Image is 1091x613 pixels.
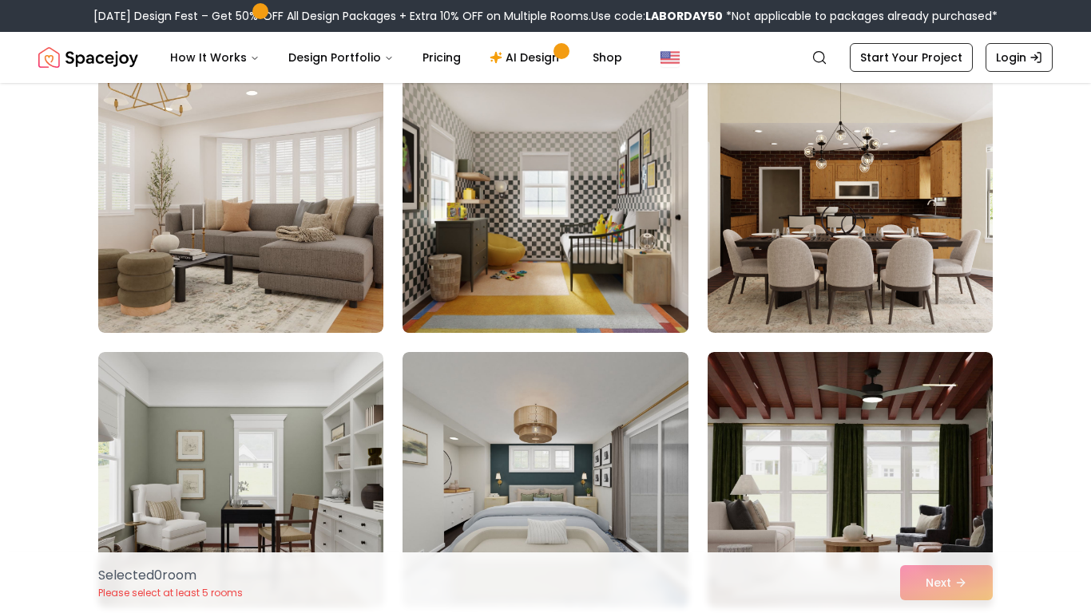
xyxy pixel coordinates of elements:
[661,48,680,67] img: United States
[395,71,695,339] img: Room room-68
[98,77,383,333] img: Room room-67
[591,8,723,24] span: Use code:
[850,43,973,72] a: Start Your Project
[98,587,243,599] p: Please select at least 5 rooms
[38,42,138,73] img: Spacejoy Logo
[708,77,993,333] img: Room room-69
[276,42,407,73] button: Design Portfolio
[38,32,1053,83] nav: Global
[157,42,272,73] button: How It Works
[403,352,688,607] img: Room room-71
[157,42,635,73] nav: Main
[477,42,577,73] a: AI Design
[723,8,998,24] span: *Not applicable to packages already purchased*
[410,42,474,73] a: Pricing
[645,8,723,24] b: LABORDAY50
[38,42,138,73] a: Spacejoy
[98,566,243,585] p: Selected 0 room
[580,42,635,73] a: Shop
[986,43,1053,72] a: Login
[98,352,383,607] img: Room room-70
[93,8,998,24] div: [DATE] Design Fest – Get 50% OFF All Design Packages + Extra 10% OFF on Multiple Rooms.
[708,352,993,607] img: Room room-72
